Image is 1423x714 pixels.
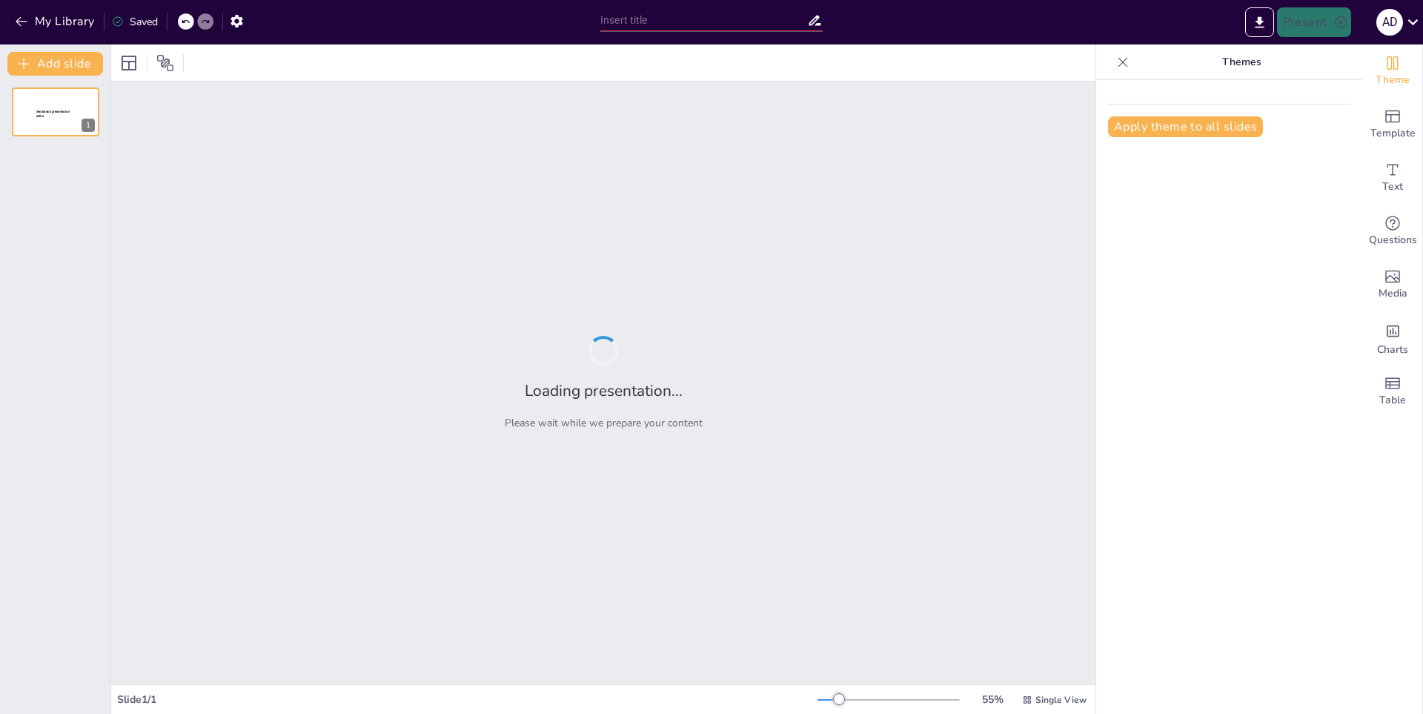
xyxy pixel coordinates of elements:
[1035,694,1087,706] span: Single View
[1370,125,1416,142] span: Template
[600,10,807,31] input: Insert title
[1376,7,1403,37] button: A D
[1363,98,1422,151] div: Add ready made slides
[1363,151,1422,205] div: Add text boxes
[112,15,158,29] div: Saved
[7,52,103,76] button: Add slide
[1135,44,1348,80] p: Themes
[82,119,95,132] div: 1
[1363,258,1422,311] div: Add images, graphics, shapes or video
[117,51,141,75] div: Layout
[1379,285,1407,302] span: Media
[1363,365,1422,418] div: Add a table
[36,110,70,118] span: Sendsteps presentation editor
[975,692,1010,707] div: 55 %
[11,10,101,33] button: My Library
[156,54,174,72] span: Position
[1363,44,1422,98] div: Change the overall theme
[12,87,99,136] div: 1
[1363,311,1422,365] div: Add charts and graphs
[1379,392,1406,409] span: Table
[117,692,817,707] div: Slide 1 / 1
[505,416,703,430] p: Please wait while we prepare your content
[1382,179,1403,195] span: Text
[1369,232,1417,248] span: Questions
[1363,205,1422,258] div: Get real-time input from your audience
[525,380,683,401] h2: Loading presentation...
[1376,72,1410,88] span: Theme
[1376,9,1403,36] div: A D
[1108,116,1263,137] button: Apply theme to all slides
[1245,7,1274,37] button: Export to PowerPoint
[1277,7,1351,37] button: Present
[1377,342,1408,358] span: Charts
